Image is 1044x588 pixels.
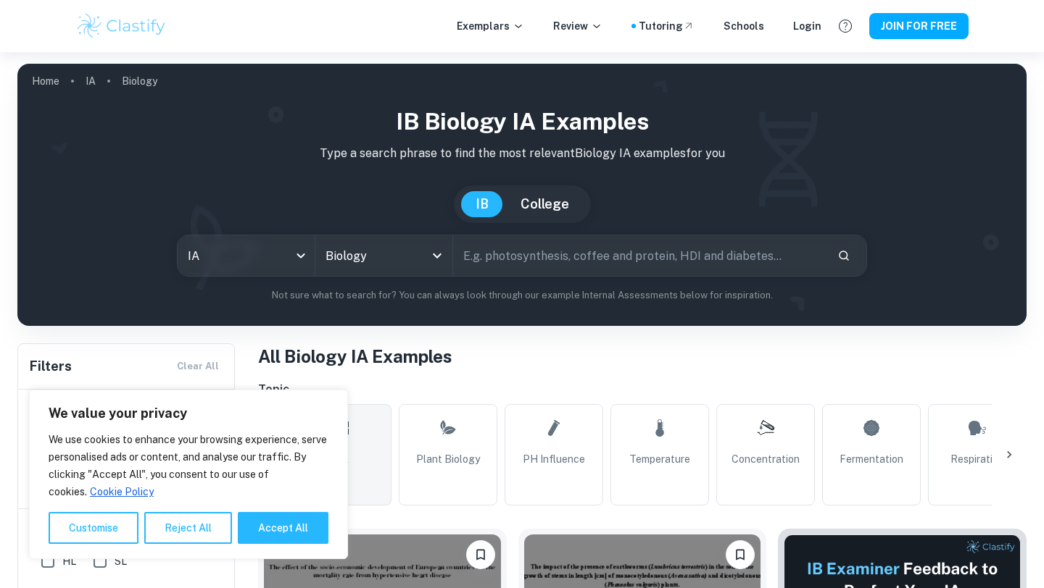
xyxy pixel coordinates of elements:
span: Respiration [950,451,1004,467]
img: Clastify logo [75,12,167,41]
span: HL [62,553,76,569]
div: We value your privacy [29,390,348,559]
span: Temperature [629,451,690,467]
a: Cookie Policy [89,485,154,498]
span: pH Influence [523,451,585,467]
input: E.g. photosynthesis, coffee and protein, HDI and diabetes... [453,235,826,276]
p: Not sure what to search for? You can always look through our example Internal Assessments below f... [29,288,1015,303]
a: Tutoring [639,18,695,34]
button: JOIN FOR FREE [869,13,969,39]
button: Please log in to bookmark exemplars [466,540,495,569]
button: IB [461,191,503,217]
h1: All Biology IA Examples [258,343,1027,369]
button: Search [832,243,856,268]
button: Help and Feedback [833,14,858,38]
div: IA [178,235,315,276]
h6: Filters [30,356,72,377]
span: Plant Biology [416,451,480,467]
button: Open [427,245,447,266]
span: Concentration [732,451,800,467]
p: We value your privacy [49,405,328,422]
button: Accept All [238,512,328,544]
span: SL [115,553,127,569]
h6: Topic [258,381,1027,398]
p: Exemplars [457,18,524,34]
a: IA [86,71,96,91]
p: Biology [122,73,157,89]
button: Customise [49,512,138,544]
a: Schools [724,18,764,34]
p: Review [553,18,602,34]
a: Login [793,18,821,34]
a: Home [32,71,59,91]
button: College [506,191,584,217]
span: Fermentation [840,451,903,467]
h1: IB Biology IA examples [29,104,1015,139]
p: Type a search phrase to find the most relevant Biology IA examples for you [29,145,1015,162]
button: Reject All [144,512,232,544]
p: We use cookies to enhance your browsing experience, serve personalised ads or content, and analys... [49,431,328,500]
img: profile cover [17,64,1027,326]
button: Please log in to bookmark exemplars [726,540,755,569]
